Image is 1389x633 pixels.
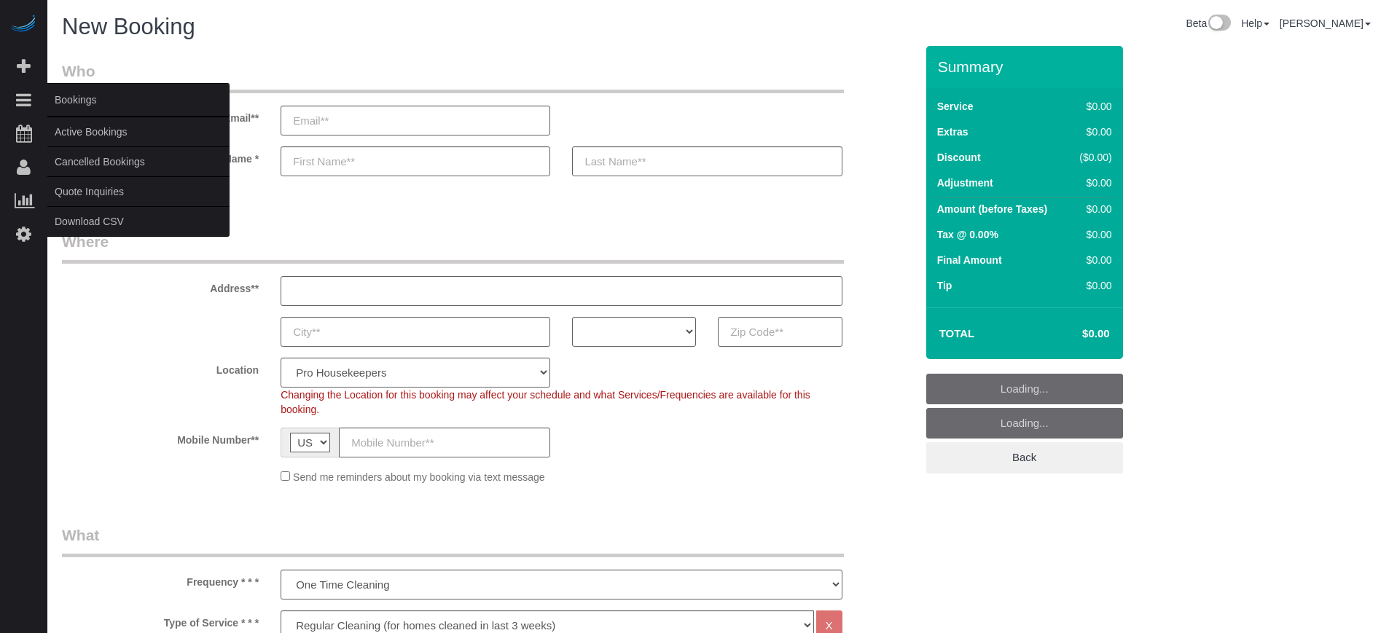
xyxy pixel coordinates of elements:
[51,358,270,377] label: Location
[339,428,550,457] input: Mobile Number**
[1186,17,1231,29] a: Beta
[281,389,810,415] span: Changing the Location for this booking may affect your schedule and what Services/Frequencies are...
[62,231,844,264] legend: Where
[1073,176,1112,190] div: $0.00
[937,253,1002,267] label: Final Amount
[62,60,844,93] legend: Who
[718,317,842,347] input: Zip Code**
[51,428,270,447] label: Mobile Number**
[1073,125,1112,139] div: $0.00
[1073,278,1112,293] div: $0.00
[937,227,998,242] label: Tax @ 0.00%
[926,442,1123,473] a: Back
[9,15,38,35] img: Automaid Logo
[51,570,270,589] label: Frequency * * *
[47,83,230,117] span: Bookings
[1038,328,1109,340] h4: $0.00
[937,125,969,139] label: Extras
[937,278,952,293] label: Tip
[281,146,550,176] input: First Name**
[293,471,545,483] span: Send me reminders about my booking via text message
[937,150,981,165] label: Discount
[939,327,975,339] strong: Total
[47,207,230,236] a: Download CSV
[938,58,1116,75] h3: Summary
[1073,202,1112,216] div: $0.00
[1073,99,1112,114] div: $0.00
[1073,253,1112,267] div: $0.00
[1241,17,1269,29] a: Help
[937,176,993,190] label: Adjustment
[62,14,195,39] span: New Booking
[937,202,1047,216] label: Amount (before Taxes)
[1073,150,1112,165] div: ($0.00)
[1207,15,1231,34] img: New interface
[572,146,842,176] input: Last Name**
[47,117,230,146] a: Active Bookings
[47,117,230,237] ul: Bookings
[47,177,230,206] a: Quote Inquiries
[1280,17,1371,29] a: [PERSON_NAME]
[62,524,844,557] legend: What
[937,99,974,114] label: Service
[1073,227,1112,242] div: $0.00
[51,610,270,630] label: Type of Service * * *
[47,147,230,176] a: Cancelled Bookings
